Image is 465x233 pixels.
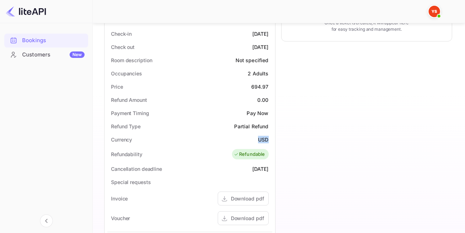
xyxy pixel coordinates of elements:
div: Occupancies [111,70,142,77]
div: 694.97 [251,83,269,90]
div: USD [258,136,268,143]
img: Yandex Support [429,6,440,17]
a: Bookings [4,34,88,47]
div: Special requests [111,178,151,186]
div: Not specified [236,56,269,64]
div: Voucher [111,214,130,222]
div: Download pdf [231,195,264,202]
a: CustomersNew [4,48,88,61]
div: Check-in [111,30,132,38]
div: Price [111,83,123,90]
div: Partial Refund [234,123,268,130]
div: Pay Now [247,109,268,117]
div: [DATE] [252,30,269,38]
div: CustomersNew [4,48,88,62]
div: Refundability [111,150,142,158]
div: Bookings [22,36,85,45]
div: [DATE] [252,165,269,173]
div: Cancellation deadline [111,165,162,173]
div: 0.00 [257,96,269,104]
div: Check out [111,43,135,51]
img: LiteAPI logo [6,6,46,17]
div: New [70,51,85,58]
div: 2 Adults [248,70,268,77]
div: Room description [111,56,152,64]
div: Customers [22,51,85,59]
div: Download pdf [231,214,264,222]
button: Collapse navigation [40,214,53,227]
div: Invoice [111,195,128,202]
p: Once a ticket is created, it will appear here for easy tracking and management. [321,20,412,33]
div: Refund Type [111,123,141,130]
div: [DATE] [252,43,269,51]
div: Refundable [234,151,265,158]
div: Currency [111,136,132,143]
div: Refund Amount [111,96,147,104]
div: Payment Timing [111,109,149,117]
